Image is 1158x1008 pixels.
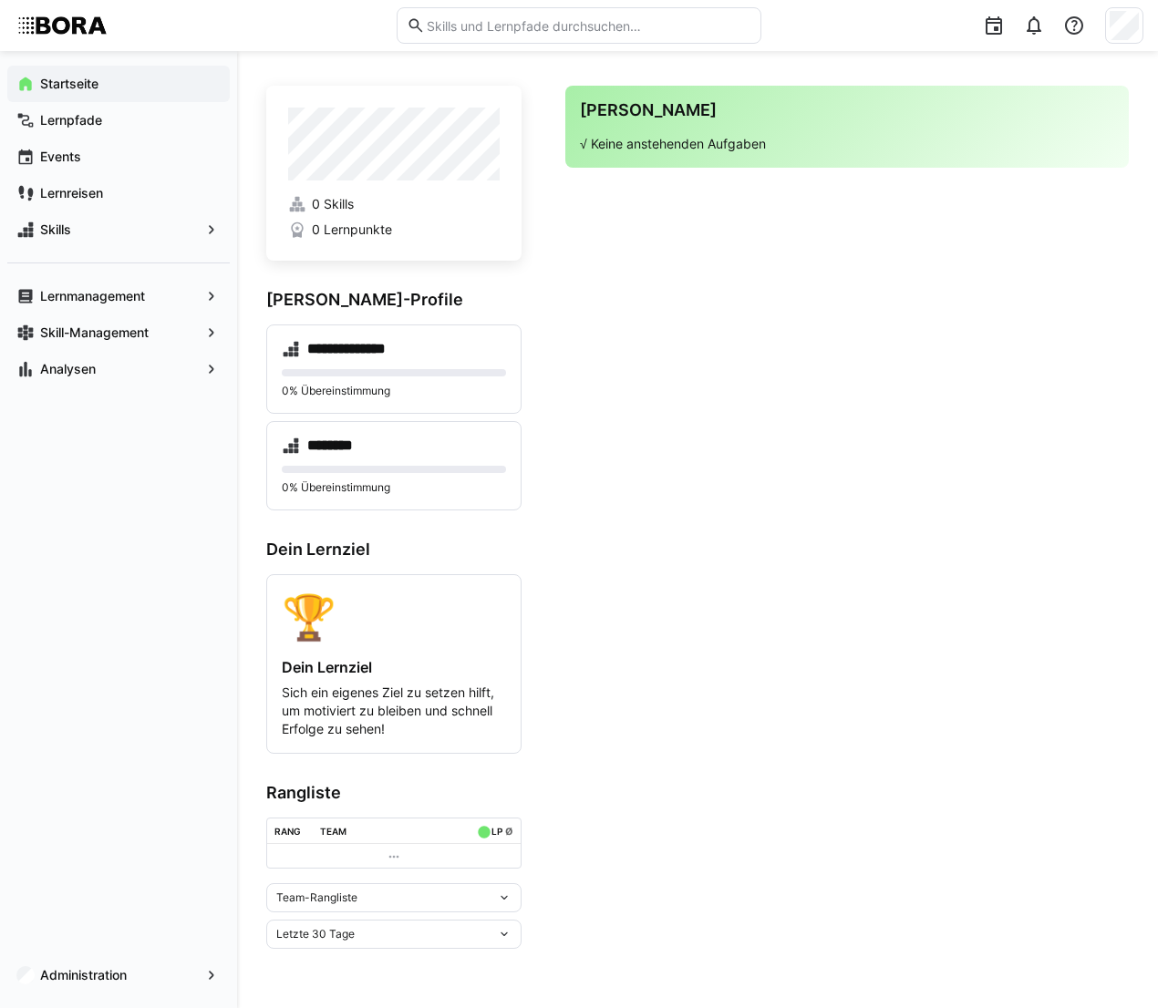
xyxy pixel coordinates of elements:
p: Sich ein eigenes Ziel zu setzen hilft, um motiviert zu bleiben und schnell Erfolge zu sehen! [282,684,506,738]
div: Rang [274,826,301,837]
div: 🏆 [282,590,506,643]
a: 0 Skills [288,195,500,213]
h3: Dein Lernziel [266,540,522,560]
p: √ Keine anstehenden Aufgaben [580,135,1114,153]
span: Letzte 30 Tage [276,927,355,941]
p: 0% Übereinstimmung [282,480,506,495]
div: Team [320,826,346,837]
h3: [PERSON_NAME] [580,100,1114,120]
a: ø [505,822,513,838]
input: Skills und Lernpfade durchsuchen… [425,17,751,34]
h4: Dein Lernziel [282,658,506,676]
p: 0% Übereinstimmung [282,384,506,398]
div: LP [491,826,502,837]
h3: Rangliste [266,783,522,803]
span: 0 Skills [312,195,354,213]
h3: [PERSON_NAME]-Profile [266,290,522,310]
span: Team-Rangliste [276,890,357,905]
span: 0 Lernpunkte [312,221,392,239]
